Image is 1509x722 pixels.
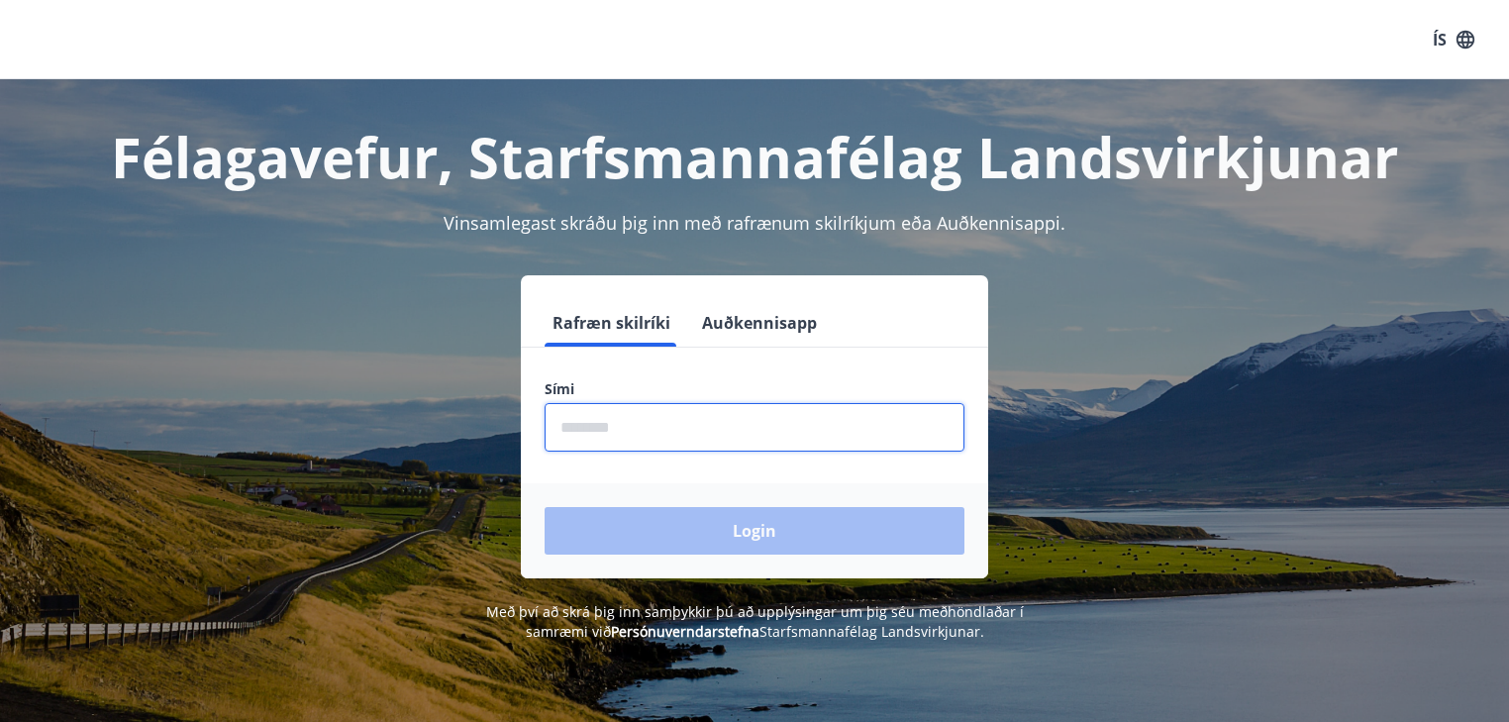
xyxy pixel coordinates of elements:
[486,602,1024,641] span: Með því að skrá þig inn samþykkir þú að upplýsingar um þig séu meðhöndlaðar í samræmi við Starfsm...
[65,119,1444,194] h1: Félagavefur, Starfsmannafélag Landsvirkjunar
[694,299,825,347] button: Auðkennisapp
[444,211,1065,235] span: Vinsamlegast skráðu þig inn með rafrænum skilríkjum eða Auðkennisappi.
[1422,22,1485,57] button: ÍS
[611,622,759,641] a: Persónuverndarstefna
[545,379,964,399] label: Sími
[545,299,678,347] button: Rafræn skilríki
